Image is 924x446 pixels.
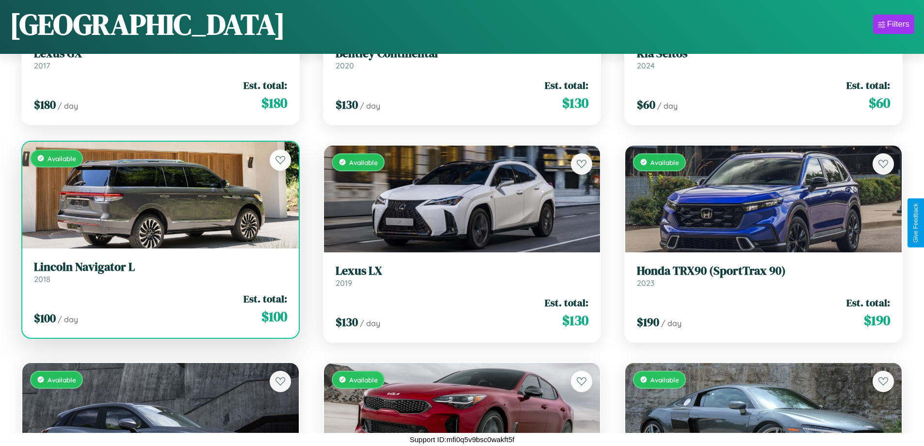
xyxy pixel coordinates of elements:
[912,203,919,243] div: Give Feedback
[887,19,909,29] div: Filters
[562,311,588,330] span: $ 130
[34,274,50,284] span: 2018
[637,314,659,330] span: $ 190
[34,97,56,113] span: $ 180
[637,97,655,113] span: $ 60
[336,47,589,70] a: Bentley Continental2020
[336,278,352,288] span: 2019
[336,314,358,330] span: $ 130
[846,78,890,92] span: Est. total:
[10,4,285,44] h1: [GEOGRAPHIC_DATA]
[34,260,287,284] a: Lincoln Navigator L2018
[58,314,78,324] span: / day
[34,61,50,70] span: 2017
[873,15,914,34] button: Filters
[545,296,588,310] span: Est. total:
[637,47,890,70] a: Kia Seltos2024
[243,78,287,92] span: Est. total:
[58,101,78,111] span: / day
[34,47,287,61] h3: Lexus GX
[336,61,354,70] span: 2020
[243,292,287,306] span: Est. total:
[360,101,380,111] span: / day
[336,264,589,288] a: Lexus LX2019
[657,101,678,111] span: / day
[261,93,287,113] span: $ 180
[637,47,890,61] h3: Kia Seltos
[349,376,378,384] span: Available
[637,264,890,278] h3: Honda TRX90 (SportTrax 90)
[48,376,76,384] span: Available
[336,97,358,113] span: $ 130
[650,158,679,166] span: Available
[637,61,655,70] span: 2024
[869,93,890,113] span: $ 60
[360,318,380,328] span: / day
[661,318,681,328] span: / day
[637,264,890,288] a: Honda TRX90 (SportTrax 90)2023
[34,260,287,274] h3: Lincoln Navigator L
[410,433,515,446] p: Support ID: mfi0q5v9bsc0wakft5f
[336,47,589,61] h3: Bentley Continental
[34,310,56,326] span: $ 100
[864,311,890,330] span: $ 190
[336,264,589,278] h3: Lexus LX
[637,278,654,288] span: 2023
[34,47,287,70] a: Lexus GX2017
[562,93,588,113] span: $ 130
[48,154,76,163] span: Available
[650,376,679,384] span: Available
[349,158,378,166] span: Available
[545,78,588,92] span: Est. total:
[846,296,890,310] span: Est. total:
[261,307,287,326] span: $ 100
